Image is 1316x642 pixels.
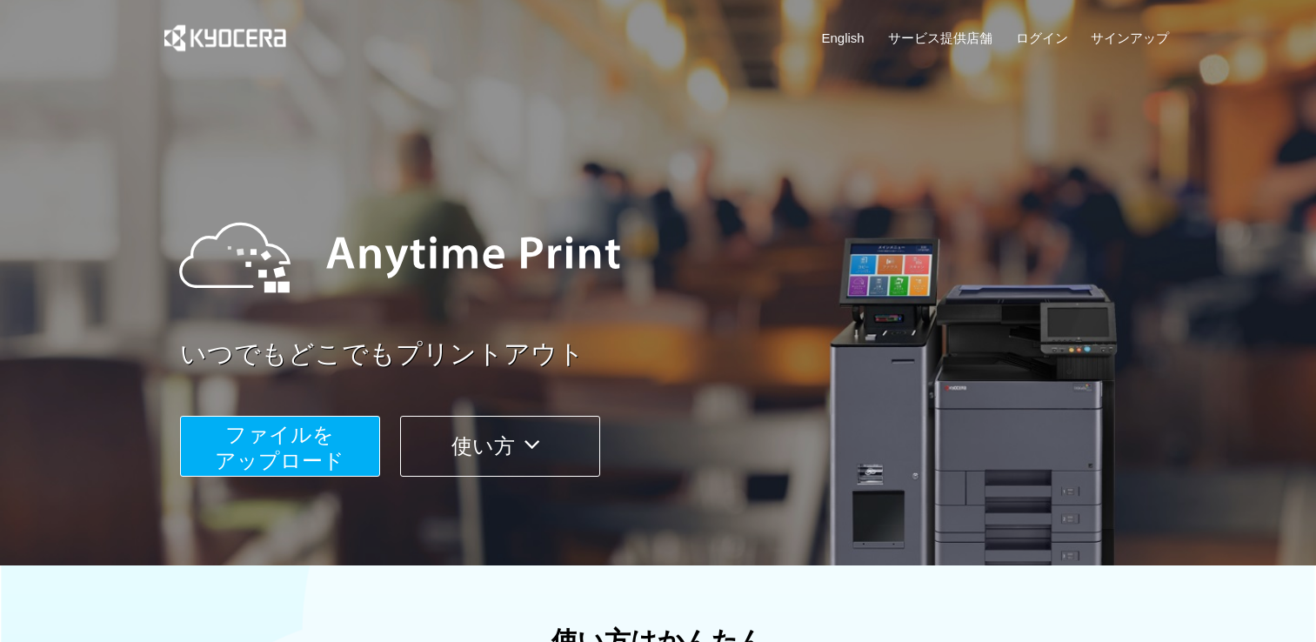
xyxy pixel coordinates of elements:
[180,336,1180,373] a: いつでもどこでもプリントアウト
[180,416,380,477] button: ファイルを​​アップロード
[822,29,865,47] a: English
[215,423,344,472] span: ファイルを ​​アップロード
[1016,29,1068,47] a: ログイン
[400,416,600,477] button: 使い方
[888,29,992,47] a: サービス提供店舗
[1091,29,1169,47] a: サインアップ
